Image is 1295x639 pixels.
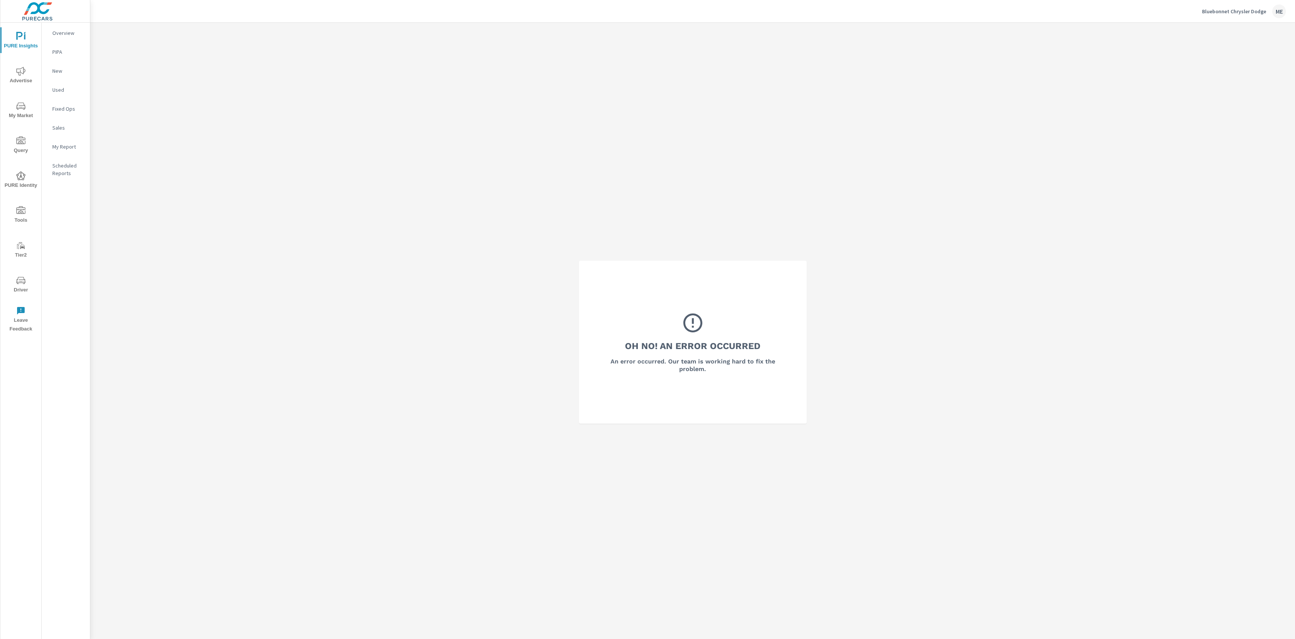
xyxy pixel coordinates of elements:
p: Scheduled Reports [52,162,84,177]
span: Advertise [3,67,39,85]
div: Scheduled Reports [42,160,90,179]
div: Used [42,84,90,96]
p: My Report [52,143,84,150]
span: Driver [3,276,39,294]
span: Leave Feedback [3,306,39,334]
p: PIPA [52,48,84,56]
h3: Oh No! An Error Occurred [625,340,760,352]
div: Overview [42,27,90,39]
p: Used [52,86,84,94]
div: ME [1272,5,1286,18]
p: Overview [52,29,84,37]
p: Fixed Ops [52,105,84,113]
span: My Market [3,102,39,120]
p: Sales [52,124,84,132]
h6: An error occurred. Our team is working hard to fix the problem. [600,358,786,373]
span: PURE Identity [3,171,39,190]
div: Sales [42,122,90,133]
div: nav menu [0,23,41,337]
span: PURE Insights [3,32,39,50]
span: Query [3,136,39,155]
div: My Report [42,141,90,152]
div: PIPA [42,46,90,58]
div: Fixed Ops [42,103,90,114]
span: Tools [3,206,39,225]
p: Bluebonnet Chrysler Dodge [1202,8,1266,15]
p: New [52,67,84,75]
span: Tier2 [3,241,39,260]
div: New [42,65,90,77]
